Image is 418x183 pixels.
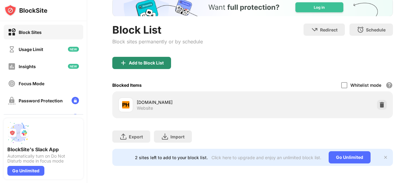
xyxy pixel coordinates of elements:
div: Whitelist mode [350,82,381,88]
div: [DOMAIN_NAME] [137,99,253,105]
img: lock-menu.svg [72,97,79,104]
img: password-protection-off.svg [8,97,16,104]
div: Block sites permanently or by schedule [112,38,203,45]
img: block-on.svg [8,28,16,36]
img: lock-menu.svg [72,114,79,121]
div: Go Unlimited [329,151,371,163]
img: time-usage-off.svg [8,46,16,53]
img: new-icon.svg [68,47,79,52]
div: Import [170,134,185,139]
div: Export [129,134,143,139]
div: Focus Mode [19,81,44,86]
img: x-button.svg [383,155,388,160]
div: BlockSite's Slack App [7,146,80,152]
div: Block Sites [19,30,42,35]
div: Click here to upgrade and enjoy an unlimited block list. [211,155,321,160]
div: Insights [19,64,36,69]
div: Redirect [320,27,338,32]
div: Password Protection [19,98,63,103]
img: favicons [122,101,129,108]
img: insights-off.svg [8,63,16,70]
div: Blocked Items [112,82,142,88]
div: Automatically turn on Do Not Disturb mode in focus mode [7,154,80,163]
img: focus-off.svg [8,80,16,87]
div: Block List [112,24,203,36]
div: 2 sites left to add to your block list. [135,155,208,160]
img: customize-block-page-off.svg [8,114,16,122]
div: Usage Limit [19,47,43,52]
div: Schedule [366,27,386,32]
img: push-slack.svg [7,122,29,144]
img: new-icon.svg [68,64,79,69]
div: Add to Block List [129,60,164,65]
div: Go Unlimited [7,166,44,176]
div: Website [137,105,153,111]
img: logo-blocksite.svg [4,4,47,16]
